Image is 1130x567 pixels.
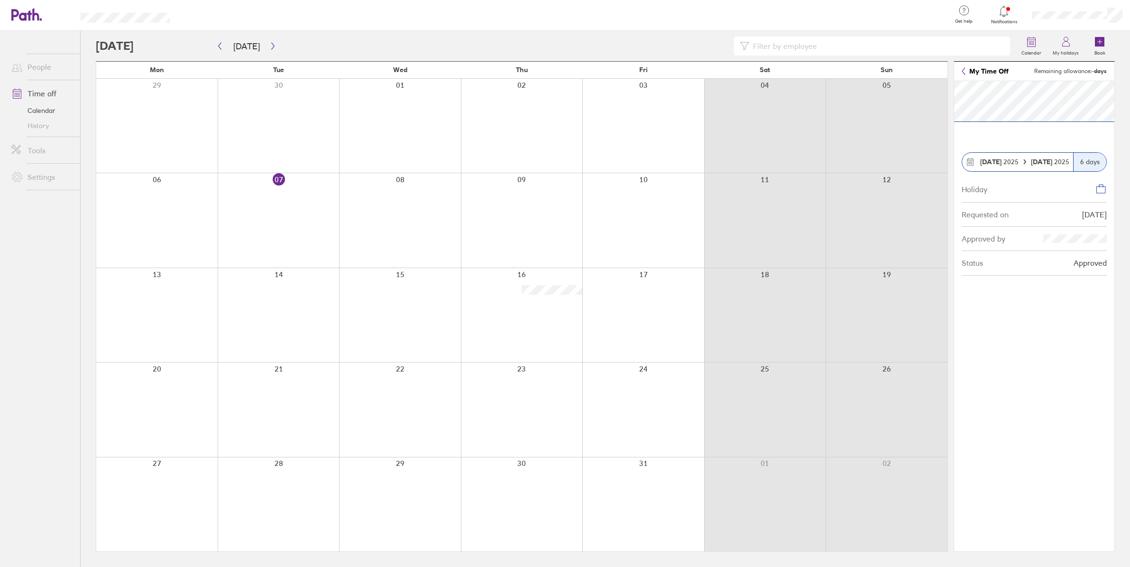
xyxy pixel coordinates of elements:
span: Remaining allowance: [1034,68,1107,74]
span: Fri [639,66,648,74]
label: Book [1089,47,1111,56]
strong: [DATE] [980,158,1001,166]
a: My holidays [1047,31,1084,61]
span: 2025 [1031,158,1069,166]
a: Tools [4,141,80,160]
span: 2025 [980,158,1019,166]
span: Notifications [989,19,1020,25]
span: Sun [881,66,893,74]
label: My holidays [1047,47,1084,56]
div: Approved by [962,234,1005,243]
a: Book [1084,31,1115,61]
div: Approved [1074,259,1107,267]
a: Notifications [989,5,1020,25]
span: Thu [516,66,528,74]
a: People [4,57,80,76]
strong: [DATE] [1031,158,1054,166]
a: Calendar [1016,31,1047,61]
span: Mon [150,66,164,74]
a: My Time Off [962,67,1009,75]
div: [DATE] [1082,210,1107,219]
a: Settings [4,167,80,186]
a: Calendar [4,103,80,118]
div: Status [962,259,983,267]
button: [DATE] [226,38,267,54]
span: Sat [760,66,770,74]
strong: - days [1092,67,1107,74]
a: Time off [4,84,80,103]
span: Wed [393,66,407,74]
div: 6 days [1073,153,1106,171]
span: Tue [273,66,284,74]
div: Requested on [962,210,1009,219]
input: Filter by employee [749,37,1004,55]
a: History [4,118,80,133]
span: Get help [948,19,979,24]
label: Calendar [1016,47,1047,56]
div: Holiday [962,183,987,194]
